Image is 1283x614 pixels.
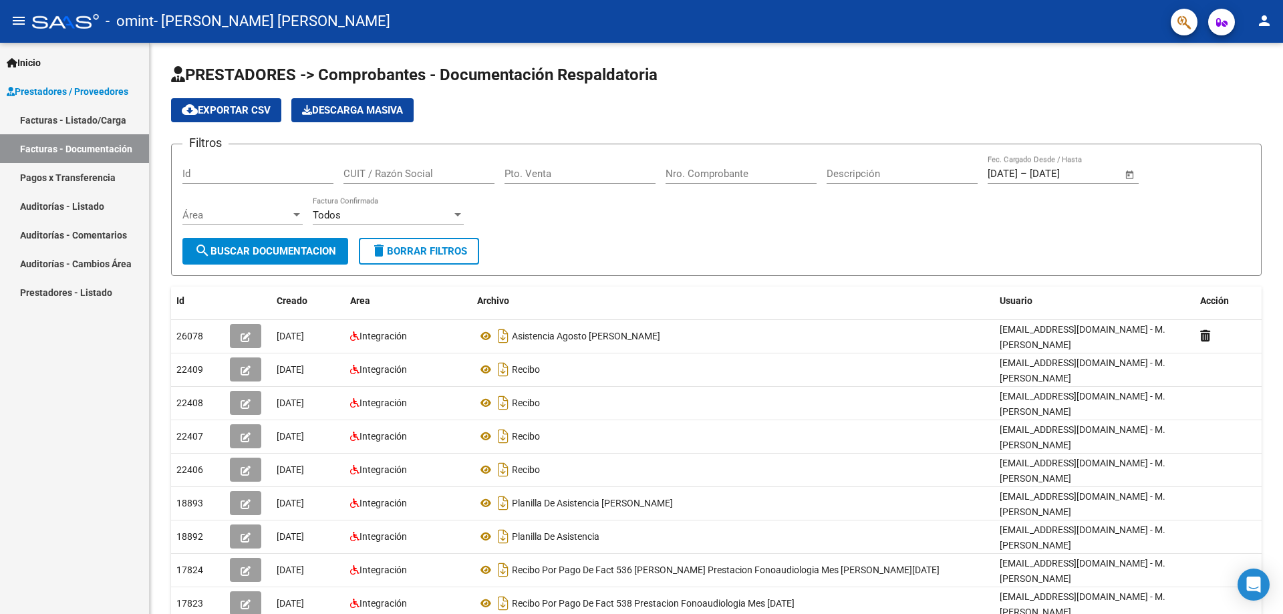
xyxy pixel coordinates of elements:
span: 22407 [176,431,203,442]
datatable-header-cell: Usuario [994,287,1195,315]
span: Integración [360,498,407,508]
span: Asistencia Agosto [PERSON_NAME] [512,331,660,341]
button: Exportar CSV [171,98,281,122]
span: [EMAIL_ADDRESS][DOMAIN_NAME] - M. [PERSON_NAME] [1000,491,1165,517]
i: Descargar documento [494,359,512,380]
span: [DATE] [277,464,304,475]
span: [EMAIL_ADDRESS][DOMAIN_NAME] - M. [PERSON_NAME] [1000,524,1165,551]
span: Exportar CSV [182,104,271,116]
span: Integración [360,364,407,375]
span: Acción [1200,295,1229,306]
span: Id [176,295,184,306]
mat-icon: menu [11,13,27,29]
span: Usuario [1000,295,1032,306]
span: 22408 [176,398,203,408]
span: Planilla De Asistencia [PERSON_NAME] [512,498,673,508]
span: 22409 [176,364,203,375]
h3: Filtros [182,134,229,152]
span: Borrar Filtros [371,245,467,257]
span: [EMAIL_ADDRESS][DOMAIN_NAME] - M. [PERSON_NAME] [1000,391,1165,417]
button: Descarga Masiva [291,98,414,122]
span: [DATE] [277,498,304,508]
span: Recibo [512,464,540,475]
span: 17824 [176,565,203,575]
i: Descargar documento [494,325,512,347]
span: Integración [360,598,407,609]
span: Recibo Por Pago De Fact 536 [PERSON_NAME] Prestacion Fonoaudiologia Mes [PERSON_NAME][DATE] [512,565,940,575]
span: [EMAIL_ADDRESS][DOMAIN_NAME] - M. [PERSON_NAME] [1000,324,1165,350]
span: 17823 [176,598,203,609]
mat-icon: search [194,243,210,259]
span: - [PERSON_NAME] [PERSON_NAME] [154,7,390,36]
span: 18893 [176,498,203,508]
mat-icon: cloud_download [182,102,198,118]
span: 26078 [176,331,203,341]
span: Integración [360,565,407,575]
i: Descargar documento [494,559,512,581]
span: [EMAIL_ADDRESS][DOMAIN_NAME] - M. [PERSON_NAME] [1000,424,1165,450]
datatable-header-cell: Archivo [472,287,994,315]
i: Descargar documento [494,526,512,547]
span: Buscar Documentacion [194,245,336,257]
span: [EMAIL_ADDRESS][DOMAIN_NAME] - M. [PERSON_NAME] [1000,558,1165,584]
button: Open calendar [1123,167,1138,182]
span: Area [350,295,370,306]
app-download-masive: Descarga masiva de comprobantes (adjuntos) [291,98,414,122]
span: Planilla De Asistencia [512,531,599,542]
span: Recibo [512,431,540,442]
i: Descargar documento [494,593,512,614]
span: [DATE] [277,398,304,408]
span: Integración [360,331,407,341]
span: - omint [106,7,154,36]
span: Inicio [7,55,41,70]
span: [DATE] [277,565,304,575]
span: Integración [360,531,407,542]
span: Todos [313,209,341,221]
span: Integración [360,431,407,442]
input: Fecha fin [1030,168,1095,180]
span: Descarga Masiva [302,104,403,116]
input: Fecha inicio [988,168,1018,180]
div: Open Intercom Messenger [1238,569,1270,601]
span: [DATE] [277,364,304,375]
span: [DATE] [277,531,304,542]
span: Recibo [512,364,540,375]
datatable-header-cell: Acción [1195,287,1262,315]
span: [EMAIL_ADDRESS][DOMAIN_NAME] - M. [PERSON_NAME] [1000,357,1165,383]
span: Área [182,209,291,221]
datatable-header-cell: Area [345,287,472,315]
button: Buscar Documentacion [182,238,348,265]
span: Integración [360,464,407,475]
span: [DATE] [277,598,304,609]
span: Archivo [477,295,509,306]
span: Creado [277,295,307,306]
span: – [1020,168,1027,180]
i: Descargar documento [494,492,512,514]
span: 22406 [176,464,203,475]
datatable-header-cell: Creado [271,287,345,315]
span: PRESTADORES -> Comprobantes - Documentación Respaldatoria [171,65,658,84]
span: Recibo [512,398,540,408]
i: Descargar documento [494,459,512,480]
i: Descargar documento [494,426,512,447]
mat-icon: person [1256,13,1272,29]
datatable-header-cell: Id [171,287,225,315]
button: Borrar Filtros [359,238,479,265]
span: [DATE] [277,331,304,341]
span: 18892 [176,531,203,542]
span: Prestadores / Proveedores [7,84,128,99]
mat-icon: delete [371,243,387,259]
span: [EMAIL_ADDRESS][DOMAIN_NAME] - M. [PERSON_NAME] [1000,458,1165,484]
span: Recibo Por Pago De Fact 538 Prestacion Fonoaudiologia Mes [DATE] [512,598,795,609]
span: [DATE] [277,431,304,442]
span: Integración [360,398,407,408]
i: Descargar documento [494,392,512,414]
